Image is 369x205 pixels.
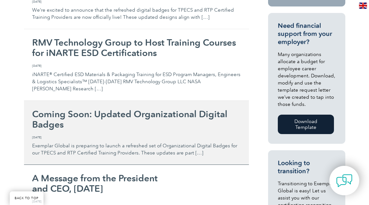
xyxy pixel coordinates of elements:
img: contact-chat.png [336,173,352,189]
p: iNARTE® Certified ESD Materials & Packaging Training for ESD Program Managers, Engineers & Logist... [32,63,241,92]
a: BACK TO TOP [10,191,43,205]
a: Coming Soon: Updated Organizational Digital Badges [DATE] Exemplar Global is preparing to launch ... [24,101,249,165]
h2: Coming Soon: Updated Organizational Digital Badges [32,109,241,130]
h2: RMV Technology Group to Host Training Courses for iNARTE ESD Certifications [32,37,241,58]
span: [DATE] [32,63,241,68]
span: [DATE] [32,135,241,140]
p: Many organizations allocate a budget for employee career development. Download, modify and use th... [278,51,336,108]
h3: Looking to transition? [278,159,336,175]
h3: Need financial support from your employer? [278,22,336,46]
a: RMV Technology Group to Host Training Courses for iNARTE ESD Certifications [DATE] iNARTE® Certif... [24,29,249,101]
p: Exemplar Global is preparing to launch a refreshed set of Organizational Digital Badges for our T... [32,135,241,157]
span: [DATE] [32,199,241,204]
h2: A Message from the President and CEO, [DATE] [32,173,241,194]
img: en [359,3,367,9]
a: Download Template [278,115,334,134]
